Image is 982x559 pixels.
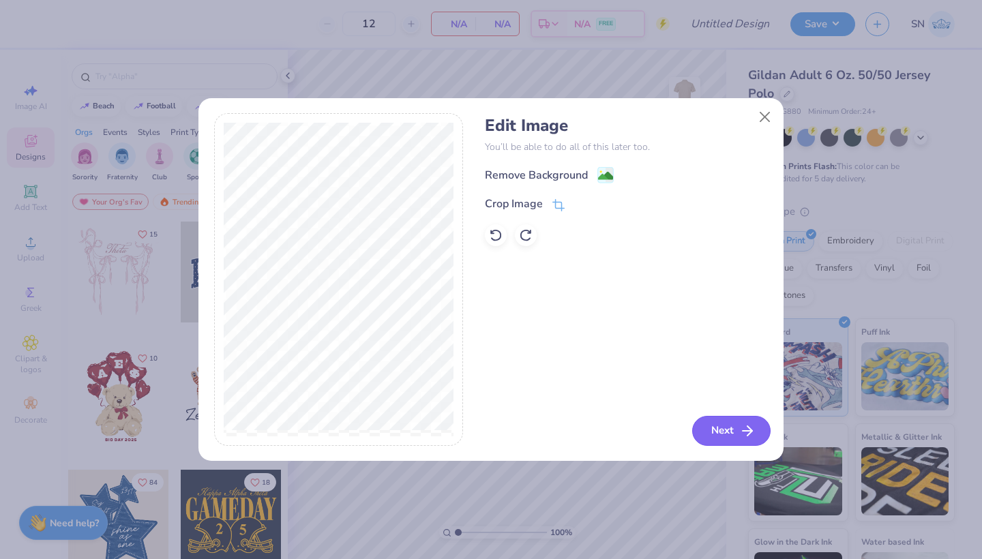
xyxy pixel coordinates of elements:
button: Next [692,416,771,446]
div: Crop Image [485,196,543,212]
h4: Edit Image [485,116,768,136]
div: Remove Background [485,167,588,183]
button: Close [752,104,778,130]
p: You’ll be able to do all of this later too. [485,140,768,154]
